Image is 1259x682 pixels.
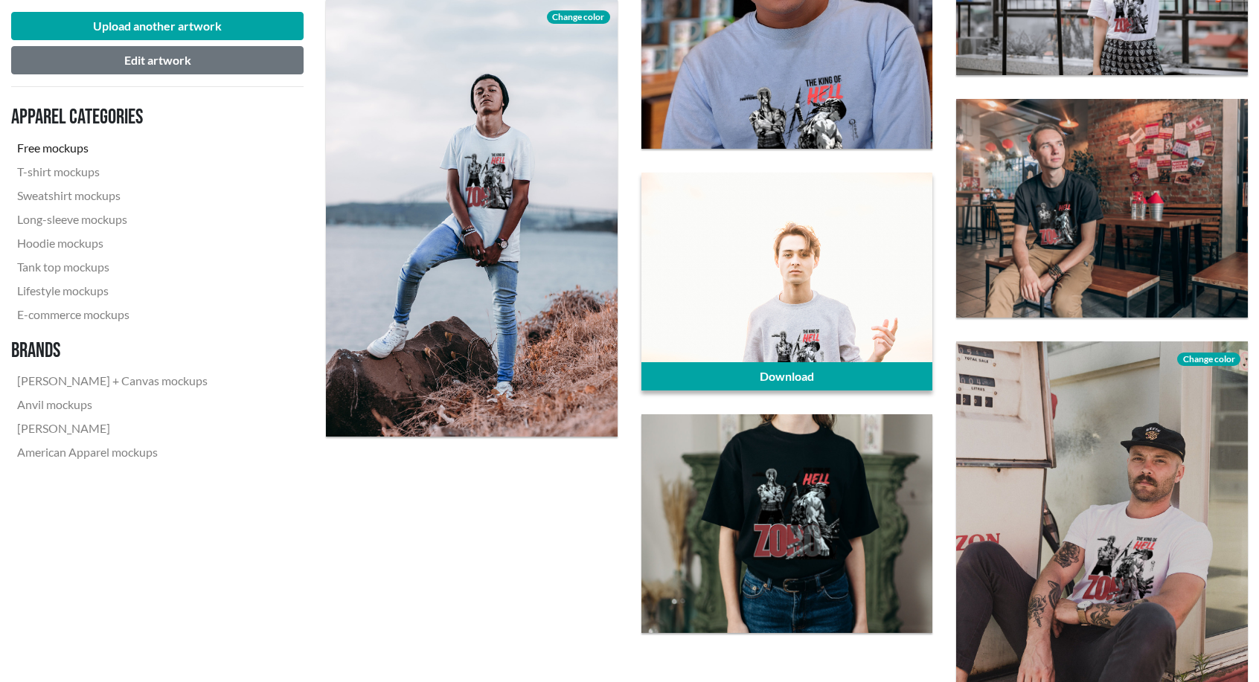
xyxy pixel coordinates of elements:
a: Tank top mockups [11,255,214,279]
a: Download [641,362,933,390]
span: Change color [547,10,609,24]
a: Hoodie mockups [11,231,214,255]
span: Change color [1177,353,1240,366]
a: T-shirt mockups [11,160,214,184]
a: Free mockups [11,136,214,160]
a: Sweatshirt mockups [11,184,214,208]
a: [PERSON_NAME] [11,416,214,440]
h3: Apparel categories [11,105,214,130]
a: E-commerce mockups [11,303,214,326]
a: American Apparel mockups [11,440,214,464]
button: Edit artwork [11,46,304,74]
a: Long-sleeve mockups [11,208,214,231]
a: [PERSON_NAME] + Canvas mockups [11,369,214,393]
a: Anvil mockups [11,393,214,416]
a: Lifestyle mockups [11,279,214,303]
button: Upload another artwork [11,12,304,40]
h3: Brands [11,338,214,364]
